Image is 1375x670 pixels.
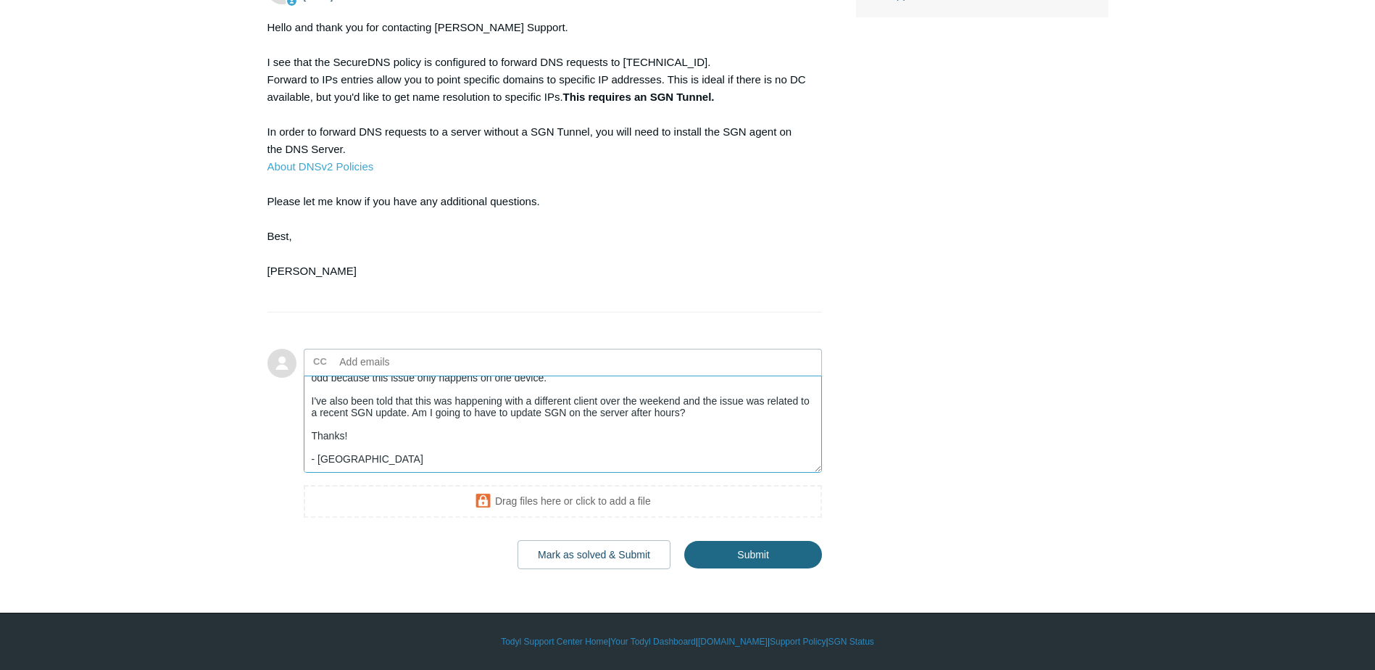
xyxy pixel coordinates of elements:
button: Mark as solved & Submit [518,540,670,569]
a: Todyl Support Center Home [501,635,608,648]
input: Submit [684,541,822,568]
input: Add emails [334,351,490,373]
a: Support Policy [770,635,826,648]
a: About DNSv2 Policies [267,160,374,173]
label: CC [313,351,327,373]
strong: This requires an SGN Tunnel. [563,91,715,103]
a: Your Todyl Dashboard [610,635,695,648]
a: SGN Status [828,635,874,648]
textarea: Add your reply [304,376,823,473]
div: Hello and thank you for contacting [PERSON_NAME] Support. I see that the SecureDNS policy is conf... [267,19,808,297]
a: [DOMAIN_NAME] [698,635,768,648]
div: | | | | [267,635,1108,648]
